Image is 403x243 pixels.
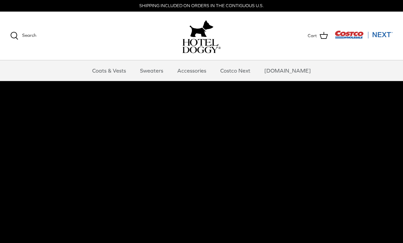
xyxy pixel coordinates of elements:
a: [DOMAIN_NAME] [258,60,317,81]
a: Visit Costco Next [335,35,393,40]
a: Cart [308,31,328,40]
a: Sweaters [134,60,169,81]
img: Costco Next [335,30,393,39]
a: Costco Next [214,60,256,81]
img: hoteldoggy.com [190,18,213,39]
a: Accessories [171,60,212,81]
a: Search [10,32,36,40]
span: Cart [308,32,317,40]
a: hoteldoggy.com hoteldoggycom [182,18,221,53]
span: Search [22,33,36,38]
a: Coats & Vests [86,60,132,81]
img: hoteldoggycom [182,39,221,53]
